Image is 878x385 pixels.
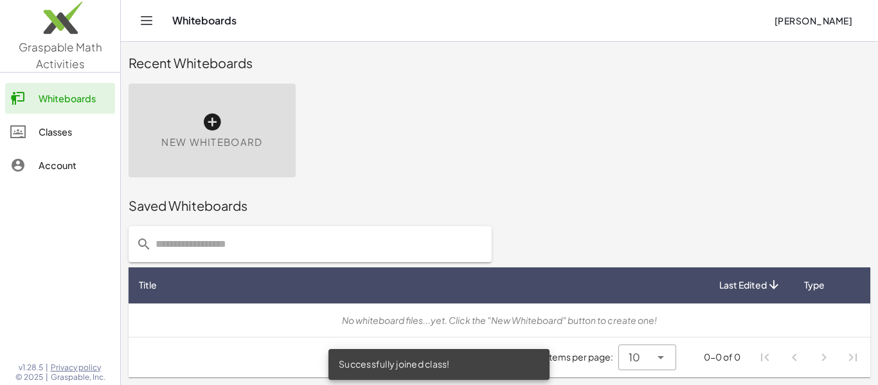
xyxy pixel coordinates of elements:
div: 0-0 of 0 [704,350,740,364]
div: Saved Whiteboards [129,197,870,215]
button: Toggle navigation [136,10,157,31]
div: Recent Whiteboards [129,54,870,72]
div: No whiteboard files...yet. Click the "New Whiteboard" button to create one! [139,314,860,327]
span: Items per page: [546,350,618,364]
div: Account [39,157,110,173]
span: Graspable, Inc. [51,372,105,382]
a: Whiteboards [5,83,115,114]
a: Classes [5,116,115,147]
div: Whiteboards [39,91,110,106]
span: Title [139,278,157,292]
i: prepended action [136,237,152,252]
span: Type [804,278,825,292]
span: [PERSON_NAME] [774,15,852,26]
span: | [46,372,48,382]
span: New Whiteboard [161,135,262,150]
span: | [46,363,48,373]
a: Account [5,150,115,181]
span: © 2025 [15,372,43,382]
span: 10 [629,350,640,365]
span: Last Edited [719,278,767,292]
span: v1.28.5 [19,363,43,373]
div: Classes [39,124,110,139]
div: Successfully joined class! [328,349,550,380]
button: [PERSON_NAME] [764,9,863,32]
a: Privacy policy [51,363,105,373]
span: Graspable Math Activities [19,40,102,71]
nav: Pagination Navigation [751,343,868,372]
